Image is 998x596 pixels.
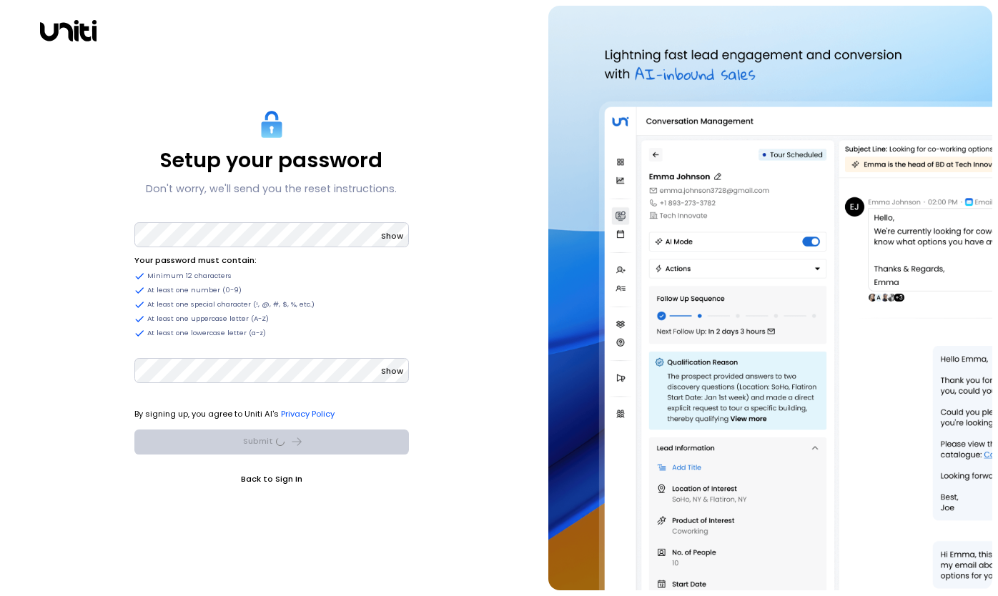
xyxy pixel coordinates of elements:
[147,285,242,295] span: At least one number (0-9)
[381,365,403,377] span: Show
[147,314,269,324] span: At least one uppercase letter (A-Z)
[134,407,409,421] p: By signing up, you agree to Uniti AI's
[160,148,382,173] p: Setup your password
[381,364,403,378] button: Show
[548,6,992,590] img: auth-hero.png
[381,230,403,242] span: Show
[147,271,232,281] span: Minimum 12 characters
[134,253,409,267] li: Your password must contain:
[147,328,266,338] span: At least one lowercase letter (a-z)
[281,408,335,419] a: Privacy Policy
[381,229,403,243] button: Show
[147,299,315,309] span: At least one special character (!, @, #, $, %, etc.)
[134,472,409,486] a: Back to Sign In
[146,180,397,197] p: Don't worry, we'll send you the reset instructions.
